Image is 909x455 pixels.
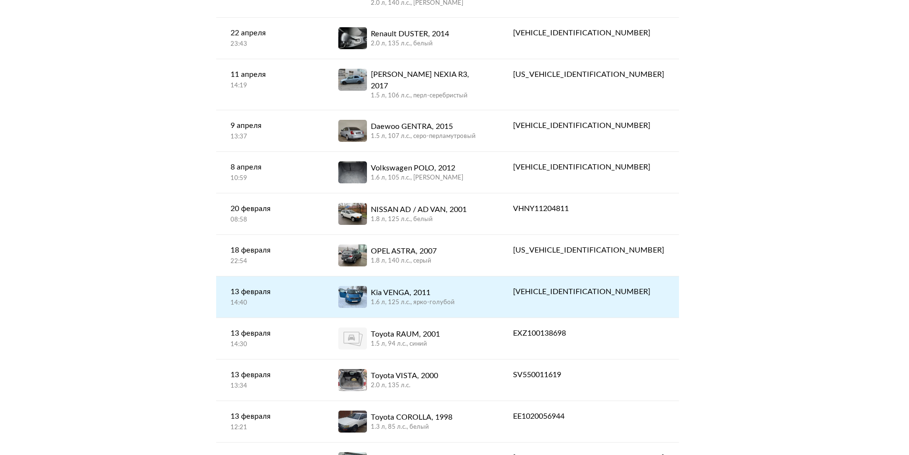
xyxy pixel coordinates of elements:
div: 1.3 л, 85 л.c., белый [371,423,452,432]
a: [VEHICLE_IDENTIFICATION_NUMBER] [499,152,679,182]
a: [PERSON_NAME] NEXIA R3, 20171.5 л, 106 л.c., перл-серебристый [324,59,499,110]
a: [US_VEHICLE_IDENTIFICATION_NUMBER] [499,235,679,265]
div: 22:54 [230,257,310,266]
a: 11 апреля14:19 [216,59,324,100]
div: 2.0 л, 135 л.c. [371,381,438,390]
div: OPEL ASTRA, 2007 [371,245,437,257]
div: 18 февраля [230,244,310,256]
div: 13 февраля [230,369,310,381]
a: 13 февраля14:40 [216,276,324,317]
a: 22 апреля23:43 [216,18,324,58]
div: 1.5 л, 107 л.c., серо-перламутровый [371,132,476,141]
div: Volkswagen POLO, 2012 [371,162,463,174]
div: 11 апреля [230,69,310,80]
div: [US_VEHICLE_IDENTIFICATION_NUMBER] [513,244,664,256]
a: Daewoo GENTRA, 20151.5 л, 107 л.c., серо-перламутровый [324,110,499,151]
a: EXZ100138698 [499,318,679,349]
div: 12:21 [230,423,310,432]
a: Toyota COROLLA, 19981.3 л, 85 л.c., белый [324,401,499,442]
div: 14:19 [230,82,310,90]
div: 13:34 [230,382,310,391]
div: Toyota VISTA, 2000 [371,370,438,381]
div: 14:30 [230,340,310,349]
div: 23:43 [230,40,310,49]
a: [VEHICLE_IDENTIFICATION_NUMBER] [499,18,679,48]
a: Toyota VISTA, 20002.0 л, 135 л.c. [324,360,499,401]
div: Renault DUSTER, 2014 [371,28,449,40]
div: 8 апреля [230,161,310,173]
a: 13 февраля13:34 [216,360,324,400]
div: 13 февраля [230,411,310,422]
div: EXZ100138698 [513,328,664,339]
div: 08:58 [230,216,310,224]
div: [VEHICLE_IDENTIFICATION_NUMBER] [513,286,664,297]
a: 13 февраля12:21 [216,401,324,442]
div: 1.6 л, 125 л.c., ярко-голубой [371,298,455,307]
a: 13 февраля14:30 [216,318,324,359]
div: [PERSON_NAME] NEXIA R3, 2017 [371,69,485,92]
a: Volkswagen POLO, 20121.6 л, 105 л.c., [PERSON_NAME] [324,152,499,193]
a: Toyota RAUM, 20011.5 л, 94 л.c., синий [324,318,499,359]
div: 1.5 л, 94 л.c., синий [371,340,440,349]
div: 13 февраля [230,328,310,339]
div: EE1020056944 [513,411,664,422]
div: 20 февраля [230,203,310,214]
div: 14:40 [230,299,310,307]
div: 13:37 [230,133,310,141]
a: OPEL ASTRA, 20071.8 л, 140 л.c., серый [324,235,499,276]
div: 2.0 л, 135 л.c., белый [371,40,449,48]
a: 20 февраля08:58 [216,193,324,234]
div: 9 апреля [230,120,310,131]
a: Renault DUSTER, 20142.0 л, 135 л.c., белый [324,18,499,59]
div: [VEHICLE_IDENTIFICATION_NUMBER] [513,120,664,131]
div: Kia VENGA, 2011 [371,287,455,298]
a: 9 апреля13:37 [216,110,324,151]
a: [VEHICLE_IDENTIFICATION_NUMBER] [499,276,679,307]
div: [VEHICLE_IDENTIFICATION_NUMBER] [513,27,664,39]
a: SV550011619 [499,360,679,390]
div: [US_VEHICLE_IDENTIFICATION_NUMBER] [513,69,664,80]
a: [VEHICLE_IDENTIFICATION_NUMBER] [499,110,679,141]
div: SV550011619 [513,369,664,381]
div: NISSAN AD / AD VAN, 2001 [371,204,467,215]
div: 1.8 л, 140 л.c., серый [371,257,437,265]
div: Toyota COROLLA, 1998 [371,412,452,423]
a: EE1020056944 [499,401,679,432]
a: NISSAN AD / AD VAN, 20011.8 л, 125 л.c., белый [324,193,499,234]
a: [US_VEHICLE_IDENTIFICATION_NUMBER] [499,59,679,90]
a: 8 апреля10:59 [216,152,324,192]
div: Toyota RAUM, 2001 [371,328,440,340]
div: 13 февраля [230,286,310,297]
div: 1.6 л, 105 л.c., [PERSON_NAME] [371,174,463,182]
div: 10:59 [230,174,310,183]
div: 1.8 л, 125 л.c., белый [371,215,467,224]
div: 1.5 л, 106 л.c., перл-серебристый [371,92,485,100]
div: 22 апреля [230,27,310,39]
a: 18 февраля22:54 [216,235,324,275]
div: VHNY11204811 [513,203,664,214]
a: Kia VENGA, 20111.6 л, 125 л.c., ярко-голубой [324,276,499,317]
div: [VEHICLE_IDENTIFICATION_NUMBER] [513,161,664,173]
div: Daewoo GENTRA, 2015 [371,121,476,132]
a: VHNY11204811 [499,193,679,224]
